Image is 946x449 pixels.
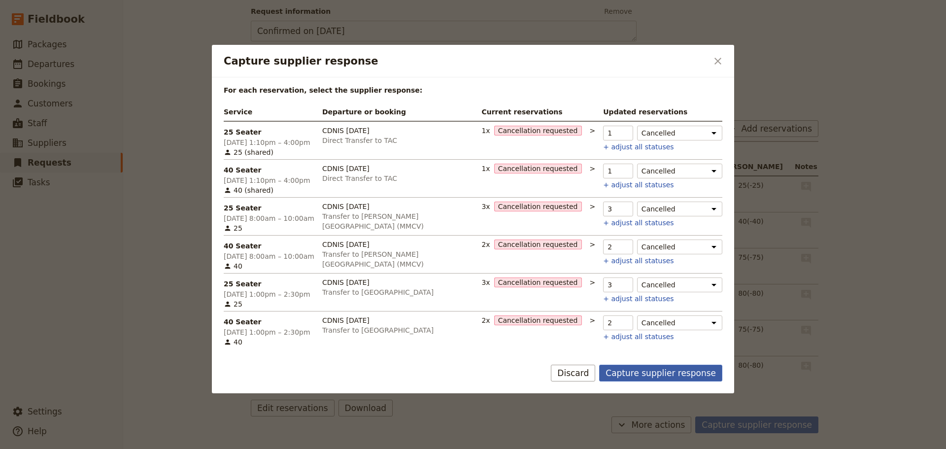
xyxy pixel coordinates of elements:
[603,332,674,342] button: + adjust all statuses
[590,277,596,287] div: >
[494,277,582,287] span: Cancellation requested
[603,277,633,292] input: —
[224,103,318,121] th: Service
[481,164,490,173] span: 1 x
[590,315,596,325] div: >
[322,173,473,183] div: Direct Transfer to TAC
[224,242,261,250] span: 40 Seater
[322,315,473,325] div: CDNIS [DATE]
[322,164,473,173] div: CDNIS [DATE]
[481,126,490,136] span: 1 x
[709,53,726,69] button: Close dialog
[224,289,314,299] span: [DATE] 1:00pm – 2:30pm
[224,185,314,195] span: 40 (shared)
[322,202,473,211] div: CDNIS [DATE]
[224,54,708,69] h2: Capture supplier response
[224,251,314,261] span: [DATE] 8:00am – 10:00am
[224,85,422,95] p: For each reservation, select the supplier response:
[603,240,633,254] input: —
[603,164,633,178] input: —
[322,249,473,269] div: Transfer to [PERSON_NAME][GEOGRAPHIC_DATA] (MMCV)
[603,142,674,152] button: + adjust all statuses
[322,211,473,231] div: Transfer to [PERSON_NAME][GEOGRAPHIC_DATA] (MMCV)
[590,126,596,136] div: >
[603,126,633,140] input: —
[224,128,261,136] span: 25 Seater
[494,164,582,173] span: Cancellation requested
[224,166,261,174] span: 40 Seater
[590,164,596,173] div: >
[603,180,674,190] button: + adjust all statuses
[322,277,473,287] div: CDNIS [DATE]
[481,240,490,249] span: 2 x
[603,294,674,304] button: + adjust all statuses
[224,280,261,288] span: 25 Seater
[590,240,596,249] div: >
[551,365,595,381] button: Discard
[224,147,314,157] span: 25 (shared)
[477,103,585,121] th: Current reservations
[322,240,473,249] div: CDNIS [DATE]
[322,325,473,335] div: Transfer to [GEOGRAPHIC_DATA]
[603,256,674,266] button: + adjust all statuses
[322,126,473,136] div: CDNIS [DATE]
[224,213,314,223] span: [DATE] 8:00am – 10:00am
[603,315,633,330] input: —
[590,202,596,211] div: >
[224,175,314,185] span: [DATE] 1:10pm – 4:00pm
[224,138,314,147] span: [DATE] 1:10pm – 4:00pm
[224,261,314,271] span: 40
[318,103,477,121] th: Departure or booking
[224,337,314,347] span: 40
[494,202,582,211] span: Cancellation requested
[599,103,722,121] th: Updated reservations
[481,202,490,211] span: 3 x
[224,223,314,233] span: 25
[603,202,633,216] input: —
[599,365,722,381] button: Capture supplier response
[494,126,582,136] span: Cancellation requested
[322,287,473,297] div: Transfer to [GEOGRAPHIC_DATA]
[494,315,582,325] span: Cancellation requested
[494,240,582,249] span: Cancellation requested
[224,204,261,212] span: 25 Seater
[603,218,674,228] button: + adjust all statuses
[481,315,490,325] span: 2 x
[322,136,473,145] div: Direct Transfer to TAC
[481,277,490,287] span: 3 x
[224,327,314,337] span: [DATE] 1:00pm – 2:30pm
[224,318,261,326] span: 40 Seater
[224,299,314,309] span: 25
